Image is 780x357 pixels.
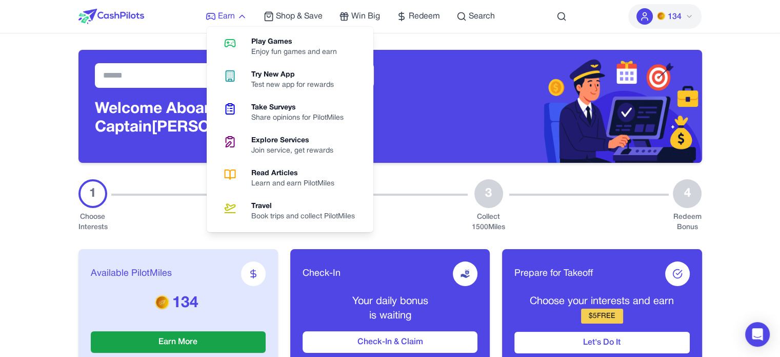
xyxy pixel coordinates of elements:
button: Let's Do It [514,332,689,353]
a: Win Big [339,10,380,23]
button: PMs134 [628,4,702,29]
div: 1 [78,179,107,208]
img: receive-dollar [460,269,470,279]
div: Try New App [251,70,342,80]
p: 134 [91,294,266,313]
a: Take SurveysShare opinions for PilotMiles [211,97,369,129]
div: Collect 1500 Miles [472,212,505,233]
div: Share opinions for PilotMiles [251,113,352,123]
div: Enjoy fun games and earn [251,47,345,58]
a: Read ArticlesLearn and earn PilotMiles [211,162,369,195]
span: Search [469,10,495,23]
button: Earn More [91,331,266,353]
h3: Welcome Aboard, Captain [PERSON_NAME]! [95,100,374,137]
a: Explore ServicesJoin service, get rewards [211,129,369,162]
span: 134 [667,11,681,23]
img: CashPilots Logo [78,9,144,24]
p: Your daily bonus [303,294,477,309]
a: Try New AppTest new app for rewards [211,64,369,97]
img: PMs [155,295,169,309]
span: Check-In [303,267,341,281]
div: Take Surveys [251,103,352,113]
a: Search [456,10,495,23]
div: 3 [474,179,503,208]
div: Test new app for rewards [251,80,342,90]
div: Open Intercom Messenger [745,322,770,347]
p: Choose your interests and earn [514,294,689,309]
div: $ 5 FREE [581,309,623,324]
span: Available PilotMiles [91,267,172,281]
img: PMs [657,12,665,20]
a: Earn [206,10,247,23]
a: Play GamesEnjoy fun games and earn [211,31,369,64]
div: Travel [251,201,363,212]
div: 4 [673,179,702,208]
span: Earn [218,10,235,23]
span: Prepare for Takeoff [514,267,593,281]
div: Explore Services [251,136,342,146]
div: Redeem Bonus [673,212,702,233]
a: TravelBook trips and collect PilotMiles [211,195,369,228]
img: Header decoration [390,50,702,163]
a: Shop & Save [264,10,323,23]
span: Win Big [351,10,380,23]
span: Redeem [409,10,440,23]
div: Read Articles [251,168,343,179]
div: Play Games [251,37,345,47]
span: is waiting [369,311,411,321]
span: Shop & Save [276,10,323,23]
div: Join service, get rewards [251,146,342,156]
div: Learn and earn PilotMiles [251,179,343,189]
div: Book trips and collect PilotMiles [251,212,363,222]
button: Check-In & Claim [303,331,477,353]
div: Choose Interests [78,212,107,233]
a: Redeem [396,10,440,23]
